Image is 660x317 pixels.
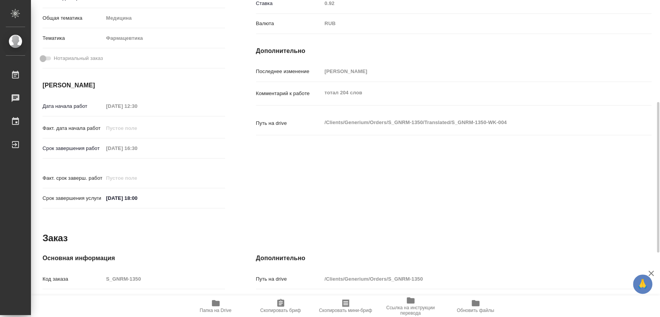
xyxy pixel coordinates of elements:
[256,119,322,127] p: Путь на drive
[383,305,438,316] span: Ссылка на инструкции перевода
[313,295,378,317] button: Скопировать мини-бриф
[43,194,103,202] p: Срок завершения услуги
[54,55,103,62] span: Нотариальный заказ
[260,308,301,313] span: Скопировать бриф
[103,193,171,204] input: ✎ Введи что-нибудь
[256,46,651,56] h4: Дополнительно
[443,295,508,317] button: Обновить файлы
[256,275,322,283] p: Путь на drive
[256,20,322,27] p: Валюта
[103,32,225,45] div: Фармацевтика
[200,308,232,313] span: Папка на Drive
[103,273,225,285] input: Пустое поле
[183,295,248,317] button: Папка на Drive
[103,12,225,25] div: Медицина
[256,68,322,75] p: Последнее изменение
[322,86,618,99] textarea: тотал 204 слов
[457,308,494,313] span: Обновить файлы
[248,295,313,317] button: Скопировать бриф
[322,116,618,129] textarea: /Clients/Generium/Orders/S_GNRM-1350/Translated/S_GNRM-1350-WK-004
[322,66,618,77] input: Пустое поле
[103,293,225,305] input: Пустое поле
[322,17,618,30] div: RUB
[43,102,103,110] p: Дата начала работ
[43,232,68,244] h2: Заказ
[43,81,225,90] h4: [PERSON_NAME]
[319,308,372,313] span: Скопировать мини-бриф
[43,124,103,132] p: Факт. дата начала работ
[256,90,322,97] p: Комментарий к работе
[43,34,103,42] p: Тематика
[322,293,618,305] input: Пустое поле
[636,276,649,292] span: 🙏
[43,275,103,283] p: Код заказа
[43,254,225,263] h4: Основная информация
[322,273,618,285] input: Пустое поле
[43,145,103,152] p: Срок завершения работ
[378,295,443,317] button: Ссылка на инструкции перевода
[633,274,652,294] button: 🙏
[103,172,171,184] input: Пустое поле
[43,14,103,22] p: Общая тематика
[103,123,171,134] input: Пустое поле
[103,143,171,154] input: Пустое поле
[103,101,171,112] input: Пустое поле
[43,174,103,182] p: Факт. срок заверш. работ
[256,254,651,263] h4: Дополнительно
